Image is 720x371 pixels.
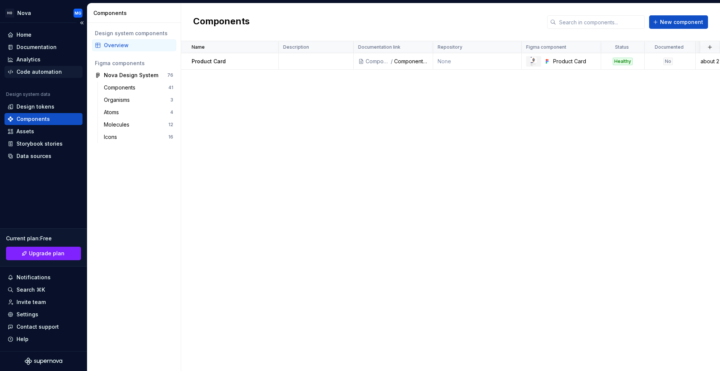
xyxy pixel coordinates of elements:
a: Assets [4,125,82,137]
svg: Supernova Logo [25,358,62,365]
button: Help [4,333,82,345]
p: Repository [438,44,462,50]
a: Invite team [4,296,82,308]
div: Organisms [104,96,133,104]
span: New component [660,18,703,26]
a: Atoms4 [101,106,176,118]
div: 41 [168,85,173,91]
div: Documentation [16,43,57,51]
p: Figma component [526,44,566,50]
div: Atoms [104,109,122,116]
a: Settings [4,308,82,320]
a: Components41 [101,82,176,94]
div: 76 [167,72,173,78]
div: Search ⌘K [16,286,45,294]
button: Collapse sidebar [76,18,87,28]
a: Documentation [4,41,82,53]
a: Molecules12 [101,119,176,131]
div: Design system components [95,30,173,37]
button: Contact support [4,321,82,333]
div: Components [16,115,50,123]
div: Figma components [95,60,173,67]
div: Notifications [16,274,51,281]
div: Help [16,335,28,343]
div: Data sources [16,152,51,160]
a: Icons16 [101,131,176,143]
a: Data sources [4,150,82,162]
p: Status [615,44,629,50]
div: Nova [17,9,31,17]
div: Storybook stories [16,140,63,148]
div: Components [366,58,390,65]
a: Code automation [4,66,82,78]
a: Home [4,29,82,41]
div: Code automation [16,68,62,76]
div: Overview [104,42,173,49]
a: Components [4,113,82,125]
div: 16 [168,134,173,140]
td: None [433,53,522,70]
div: Contact support [16,323,59,331]
div: HO [5,9,14,18]
div: Design tokens [16,103,54,110]
p: Description [283,44,309,50]
div: 12 [168,122,173,128]
div: Home [16,31,31,39]
button: Notifications [4,271,82,283]
div: Component detail [394,58,428,65]
span: Upgrade plan [29,250,64,257]
a: Design tokens [4,101,82,113]
div: Current plan : Free [6,235,81,242]
a: Storybook stories [4,138,82,150]
div: Nova Design System [104,72,158,79]
a: Nova Design System76 [92,69,176,81]
p: Product Card [192,58,226,65]
div: MG [75,10,81,16]
h2: Components [193,15,250,29]
div: Invite team [16,298,46,306]
button: New component [649,15,708,29]
div: Healthy [613,58,633,65]
a: Overview [92,39,176,51]
div: / [390,58,394,65]
button: Upgrade plan [6,247,81,260]
div: Molecules [104,121,132,128]
div: Icons [104,133,120,141]
p: Documented [655,44,684,50]
div: 3 [170,97,173,103]
input: Search in components... [556,15,645,29]
img: Product Card [531,57,537,66]
div: Product Card [553,58,596,65]
div: No [663,58,673,65]
button: Search ⌘K [4,284,82,296]
a: Analytics [4,54,82,66]
div: 4 [170,109,173,115]
p: Documentation link [358,44,400,50]
div: Components [104,84,138,91]
div: Assets [16,128,34,135]
div: Settings [16,311,38,318]
div: Analytics [16,56,40,63]
div: Components [93,9,178,17]
a: Organisms3 [101,94,176,106]
div: Design system data [6,91,50,97]
p: Name [192,44,205,50]
button: HONovaMG [1,5,85,21]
